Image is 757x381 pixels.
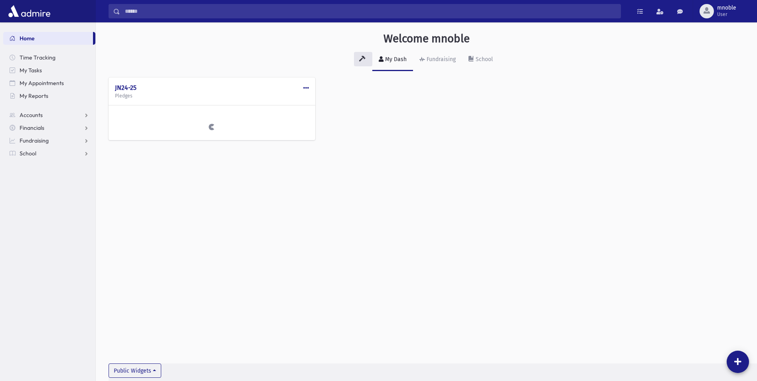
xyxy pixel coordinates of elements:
[120,4,621,18] input: Search
[3,121,95,134] a: Financials
[3,109,95,121] a: Accounts
[20,67,42,74] span: My Tasks
[383,56,407,63] div: My Dash
[115,84,309,91] h4: JN24-25
[20,150,36,157] span: School
[717,11,736,18] span: User
[3,147,95,160] a: School
[20,124,44,131] span: Financials
[3,134,95,147] a: Fundraising
[20,35,35,42] span: Home
[413,49,462,71] a: Fundraising
[425,56,456,63] div: Fundraising
[474,56,493,63] div: School
[3,51,95,64] a: Time Tracking
[717,5,736,11] span: mnoble
[109,363,161,378] button: Public Widgets
[3,64,95,77] a: My Tasks
[3,77,95,89] a: My Appointments
[20,92,48,99] span: My Reports
[6,3,52,19] img: AdmirePro
[3,32,93,45] a: Home
[462,49,499,71] a: School
[20,54,55,61] span: Time Tracking
[20,79,64,87] span: My Appointments
[3,89,95,102] a: My Reports
[372,49,413,71] a: My Dash
[383,32,470,46] h3: Welcome mnoble
[115,93,309,99] h5: Pledges
[20,137,49,144] span: Fundraising
[20,111,43,119] span: Accounts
